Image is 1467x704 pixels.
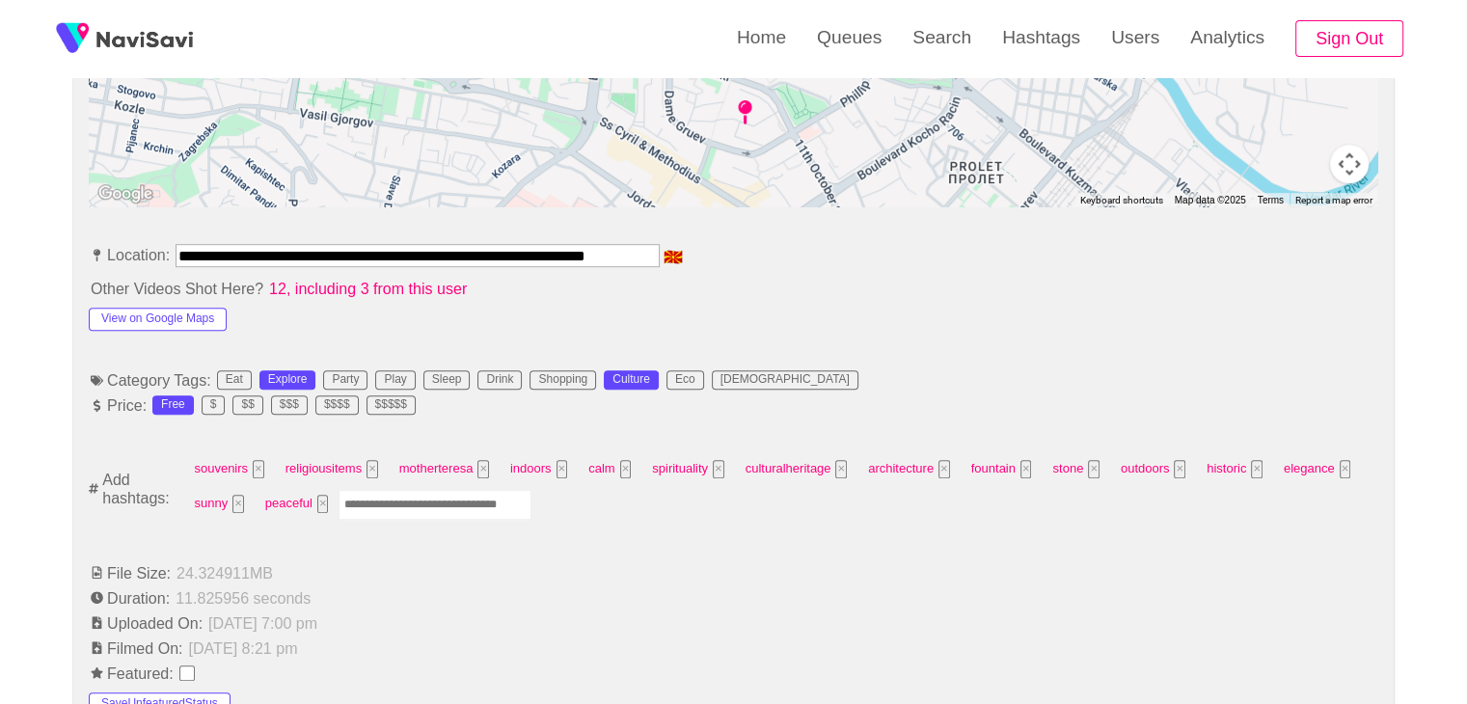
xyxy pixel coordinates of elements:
[1278,454,1356,484] span: elegance
[188,489,249,519] span: sunny
[367,460,378,478] button: Tag at index 1 with value 774963 focussed. Press backspace to remove
[161,398,185,412] div: Free
[835,460,847,478] button: Tag at index 6 with value 6928 focussed. Press backspace to remove
[620,460,632,478] button: Tag at index 4 with value 2300 focussed. Press backspace to remove
[662,249,685,264] span: 🇲🇰
[1295,20,1403,58] button: Sign Out
[965,454,1038,484] span: fountain
[1340,460,1351,478] button: Tag at index 12 with value 3816 focussed. Press backspace to remove
[1175,195,1246,205] span: Map data ©2025
[1088,460,1100,478] button: Tag at index 9 with value 3654 focussed. Press backspace to remove
[89,396,149,414] span: Price:
[557,460,568,478] button: Tag at index 3 with value 2848 focussed. Press backspace to remove
[259,489,335,519] span: peaceful
[89,371,213,389] span: Category Tags:
[1174,460,1185,478] button: Tag at index 10 with value 2341 focussed. Press backspace to remove
[89,564,173,582] span: File Size:
[332,373,359,387] div: Party
[253,460,264,478] button: Tag at index 0 with value 36467 focussed. Press backspace to remove
[394,454,495,484] span: motherteresa
[375,398,407,412] div: $$$$$
[89,246,172,263] span: Location:
[504,454,573,484] span: indoors
[206,614,319,632] span: [DATE] 7:00 pm
[646,454,729,484] span: spirituality
[477,460,489,478] button: Tag at index 2 with value 1311009 focussed. Press backspace to remove
[1020,460,1032,478] button: Tag at index 8 with value 865 focussed. Press backspace to remove
[94,181,157,206] a: Open this area in Google Maps (opens a new window)
[384,373,406,387] div: Play
[174,589,312,607] span: 11.825956 seconds
[720,373,850,387] div: [DEMOGRAPHIC_DATA]
[187,639,300,657] span: [DATE] 8:21 pm
[1115,454,1191,484] span: outdoors
[1201,454,1268,484] span: historic
[89,308,227,331] button: View on Google Maps
[324,398,350,412] div: $$$$
[268,373,308,387] div: Explore
[210,398,217,412] div: $
[486,373,513,387] div: Drink
[175,564,275,582] span: 24.324911 MB
[188,454,269,484] span: souvenirs
[280,398,299,412] div: $$$
[1080,194,1163,207] button: Keyboard shortcuts
[267,280,469,297] span: 12, including 3 from this user
[232,495,244,513] button: Tag at index 13 with value 2310 focussed. Press backspace to remove
[48,14,96,63] img: fireSpot
[1251,460,1263,478] button: Tag at index 11 with value 2444 focussed. Press backspace to remove
[1258,195,1284,205] a: Terms
[89,280,265,297] span: Other Videos Shot Here?
[100,471,181,506] span: Add hashtags:
[713,460,724,478] button: Tag at index 5 with value 20145 focussed. Press backspace to remove
[226,373,243,387] div: Eat
[89,664,176,682] span: Featured:
[1330,145,1369,183] button: Map camera controls
[317,495,329,513] button: Tag at index 14 with value 2301 focussed. Press backspace to remove
[538,373,587,387] div: Shopping
[938,460,950,478] button: Tag at index 7 with value 2391 focussed. Press backspace to remove
[96,29,193,48] img: fireSpot
[1295,195,1372,205] a: Report a map error
[612,373,650,387] div: Culture
[89,639,184,657] span: Filmed On:
[583,454,637,484] span: calm
[94,181,157,206] img: Google
[339,490,531,520] input: Enter tag here and press return
[280,454,384,484] span: religiousitems
[241,398,254,412] div: $$
[89,614,204,632] span: Uploaded On:
[89,308,227,325] a: View on Google Maps
[432,373,462,387] div: Sleep
[740,454,853,484] span: culturalheritage
[675,373,695,387] div: Eco
[1046,454,1104,484] span: stone
[862,454,956,484] span: architecture
[89,589,172,607] span: Duration:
